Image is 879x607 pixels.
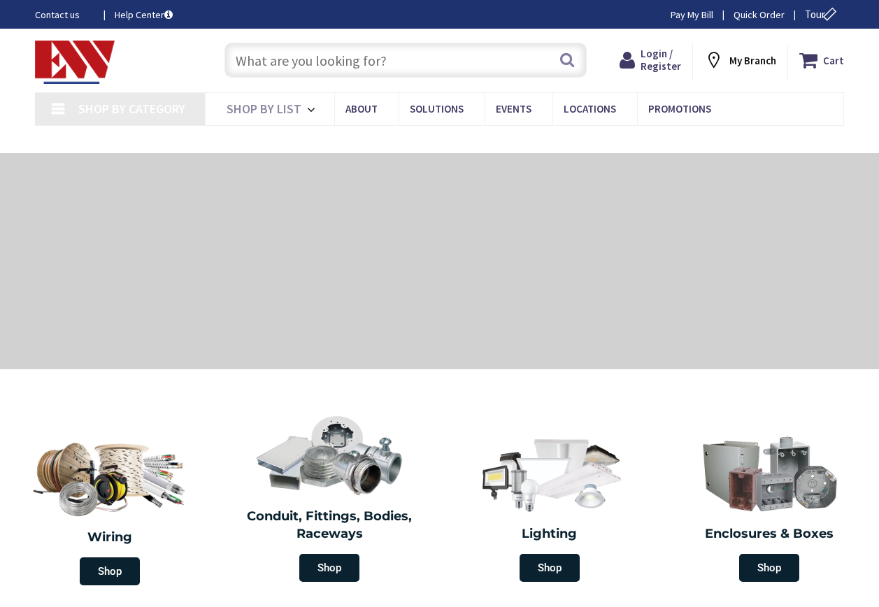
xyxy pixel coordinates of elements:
span: About [345,102,378,115]
a: Enclosures & Boxes Shop [663,426,876,589]
h2: Wiring [7,529,213,547]
span: Tour [805,8,841,21]
span: Shop [299,554,359,582]
div: My Branch [704,48,776,73]
a: Lighting Shop [443,426,656,589]
a: Cart [799,48,844,73]
strong: Cart [823,48,844,73]
a: Login / Register [620,48,681,73]
span: Shop By List [227,101,301,117]
span: Locations [564,102,616,115]
h2: Lighting [450,525,649,543]
span: Login / Register [641,47,681,73]
a: Conduit, Fittings, Bodies, Raceways Shop [223,408,436,589]
img: Electrical Wholesalers, Inc. [35,41,115,84]
span: Shop [520,554,580,582]
span: Promotions [648,102,711,115]
a: Quick Order [734,8,785,22]
a: Pay My Bill [671,8,713,22]
span: Events [496,102,531,115]
h2: Enclosures & Boxes [670,525,869,543]
span: Shop [80,557,140,585]
h2: Conduit, Fittings, Bodies, Raceways [230,508,429,543]
strong: My Branch [729,54,776,67]
a: Contact us [35,8,92,22]
span: Shop [739,554,799,582]
span: Shop By Category [78,101,185,117]
a: Help Center [115,8,173,22]
span: Solutions [410,102,464,115]
input: What are you looking for? [224,43,587,78]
